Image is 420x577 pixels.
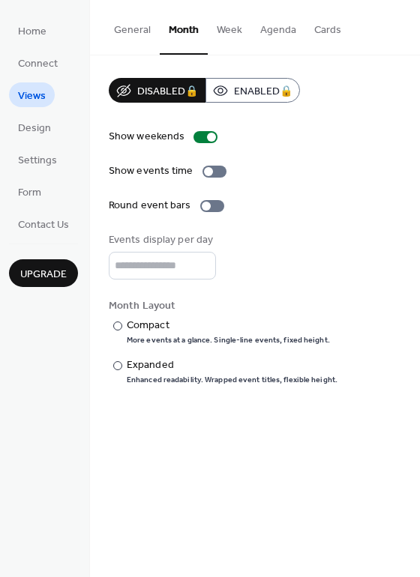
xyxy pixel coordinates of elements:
div: Compact [127,318,327,333]
span: Form [18,185,41,201]
span: Settings [18,153,57,169]
span: Upgrade [20,267,67,283]
a: Contact Us [9,211,78,236]
a: Form [9,179,50,204]
button: Upgrade [9,259,78,287]
a: Home [9,18,55,43]
div: Enhanced readability. Wrapped event titles, flexible height. [127,375,337,385]
div: Show events time [109,163,193,179]
span: Home [18,24,46,40]
a: Design [9,115,60,139]
div: Show weekends [109,129,184,145]
a: Views [9,82,55,107]
a: Settings [9,147,66,172]
div: Round event bars [109,198,191,214]
div: More events at a glance. Single-line events, fixed height. [127,335,330,345]
span: Design [18,121,51,136]
div: Events display per day [109,232,213,248]
span: Connect [18,56,58,72]
a: Connect [9,50,67,75]
span: Views [18,88,46,104]
div: Month Layout [109,298,398,314]
div: Expanded [127,357,334,373]
span: Contact Us [18,217,69,233]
